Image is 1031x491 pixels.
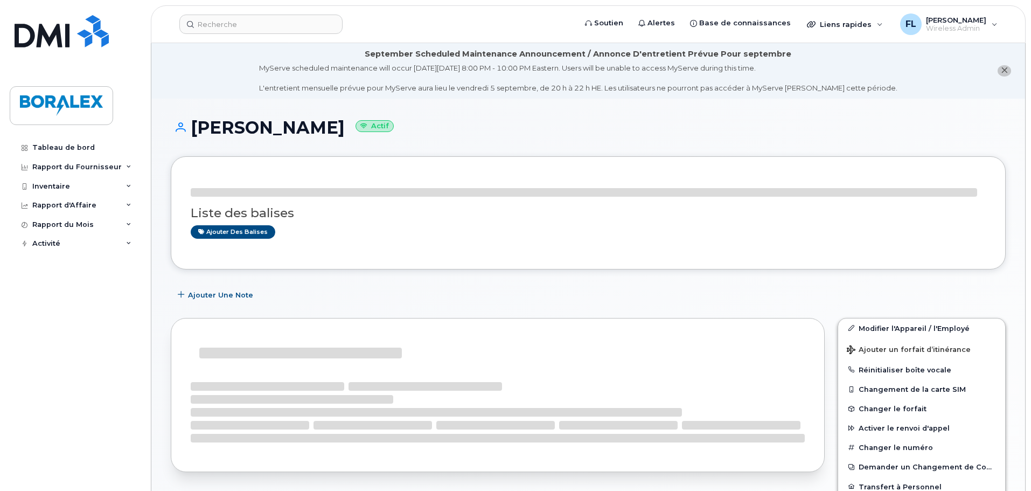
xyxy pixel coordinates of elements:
div: September Scheduled Maintenance Announcement / Annonce D'entretient Prévue Pour septembre [365,49,791,60]
span: Ajouter un forfait d’itinérance [847,345,971,356]
h3: Liste des balises [191,206,986,220]
h1: [PERSON_NAME] [171,118,1006,137]
button: Demander un Changement de Compte [838,457,1005,476]
button: Changer le numéro [838,438,1005,457]
button: close notification [998,65,1011,77]
button: Changement de la carte SIM [838,379,1005,399]
button: Réinitialiser boîte vocale [838,360,1005,379]
button: Changer le forfait [838,399,1005,418]
span: Activer le renvoi d'appel [859,424,950,432]
div: MyServe scheduled maintenance will occur [DATE][DATE] 8:00 PM - 10:00 PM Eastern. Users will be u... [259,63,897,93]
small: Actif [356,120,394,133]
span: Ajouter une Note [188,290,253,300]
button: Activer le renvoi d'appel [838,418,1005,438]
a: Ajouter des balises [191,225,275,239]
button: Ajouter un forfait d’itinérance [838,338,1005,360]
button: Ajouter une Note [171,286,262,305]
span: Changer le forfait [859,405,926,413]
a: Modifier l'Appareil / l'Employé [838,319,1005,338]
